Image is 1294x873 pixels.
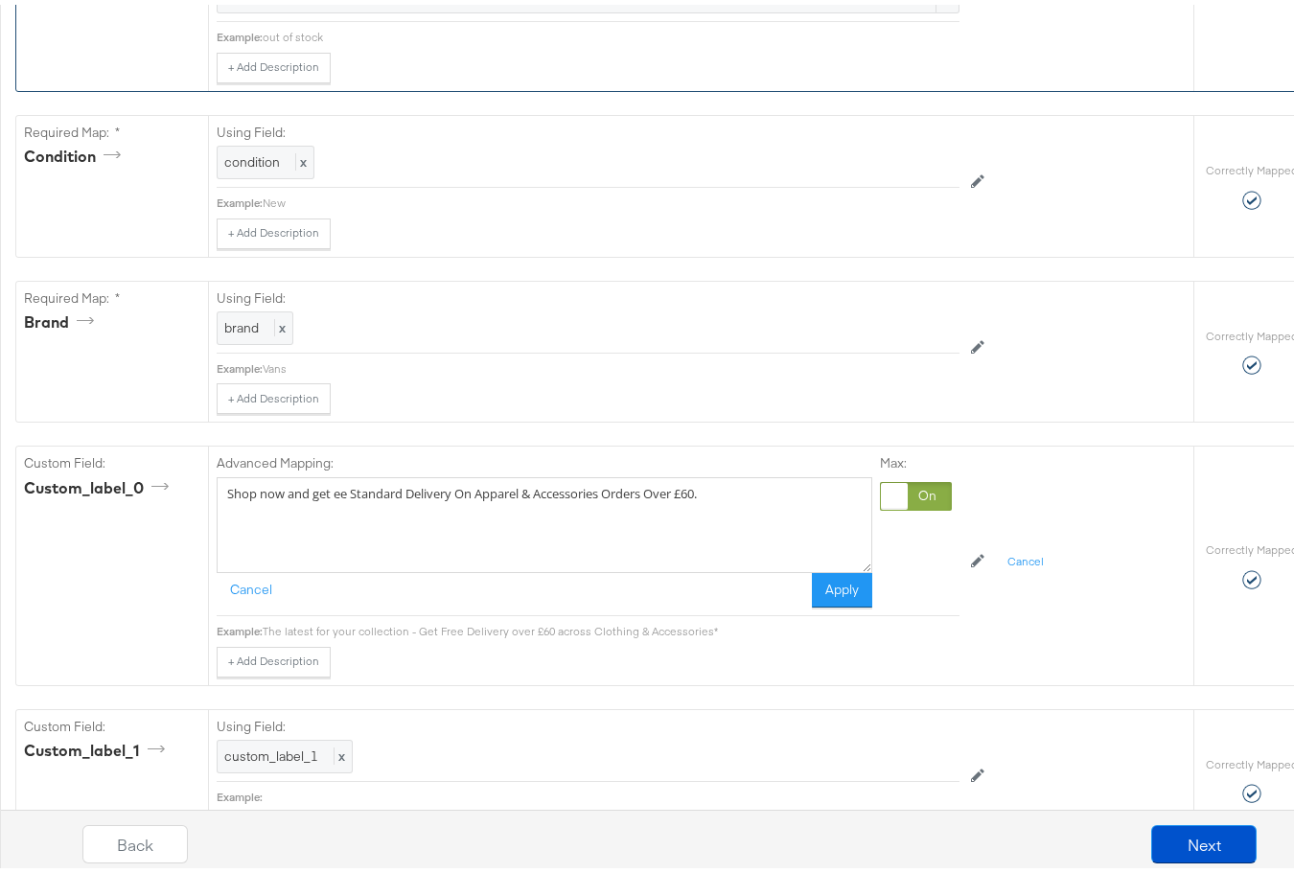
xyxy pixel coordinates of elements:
[24,285,200,303] label: Required Map: *
[217,449,334,468] label: Advanced Mapping:
[24,735,172,757] div: custom_label_1
[24,119,200,137] label: Required Map: *
[217,48,331,79] button: + Add Description
[334,743,345,760] span: x
[217,356,263,372] div: Example:
[24,472,175,494] div: custom_label_0
[217,379,331,409] button: + Add Description
[217,25,263,40] div: Example:
[1151,820,1257,859] button: Next
[217,713,959,731] label: Using Field:
[217,619,263,634] div: Example:
[217,191,263,206] div: Example:
[24,141,127,163] div: condition
[295,149,307,166] span: x
[996,542,1055,573] button: Cancel
[812,568,872,603] button: Apply
[24,307,101,329] div: brand
[224,149,280,166] span: condition
[24,449,200,468] label: Custom Field:
[217,568,286,603] button: Cancel
[880,449,952,468] label: Max:
[24,713,200,731] label: Custom Field:
[263,619,959,634] div: The latest for your collection - Get Free Delivery over £60 across Clothing & Accessories*
[217,642,331,673] button: + Add Description
[217,285,959,303] label: Using Field:
[217,472,872,568] textarea: Shop now and get ee Standard Delivery On Apparel & Accessories Orders Over £60.
[217,119,959,137] label: Using Field:
[217,214,331,244] button: + Add Description
[263,356,959,372] div: Vans
[263,25,959,40] div: out of stock
[274,314,286,332] span: x
[217,785,263,800] div: Example:
[263,191,959,206] div: New
[224,314,259,332] span: brand
[224,743,318,760] span: custom_label_1
[82,820,188,859] button: Back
